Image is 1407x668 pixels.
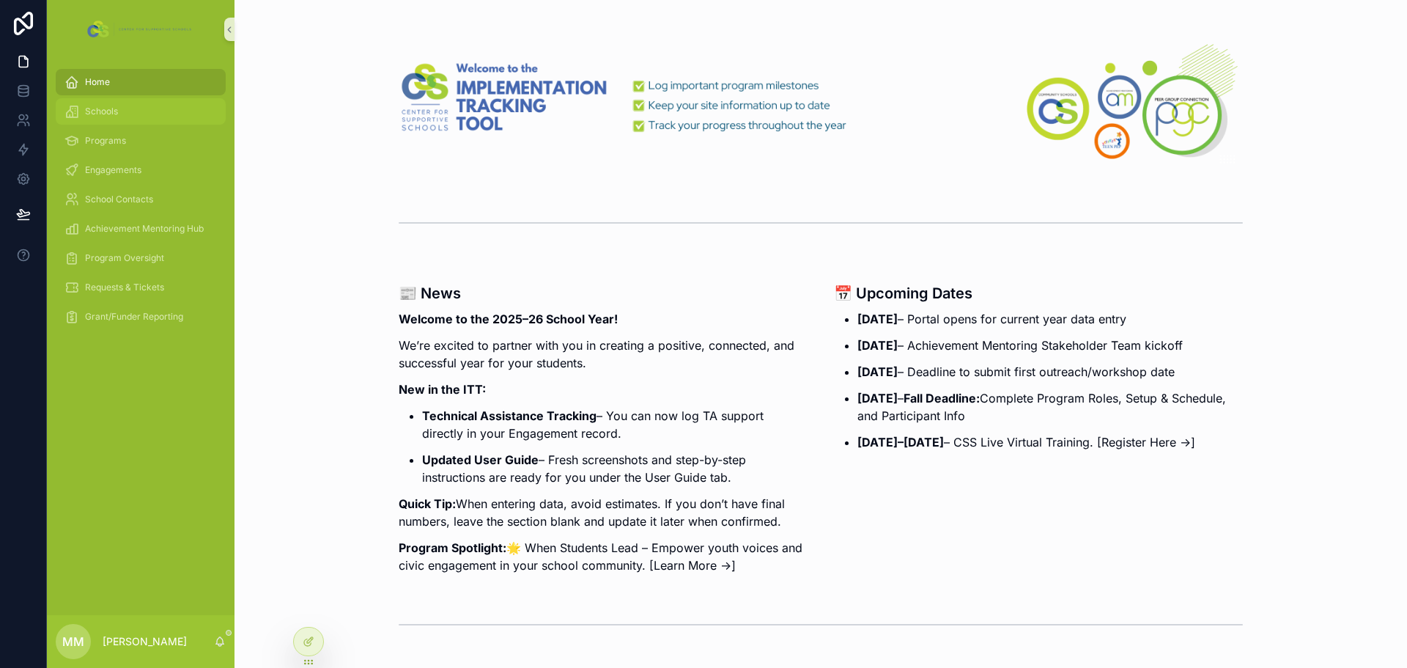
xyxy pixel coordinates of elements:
img: 33327-ITT-Banner-Noloco-(4).png [399,35,1243,164]
h3: 📅 Upcoming Dates [834,282,1243,304]
strong: [DATE] [857,312,898,326]
span: MM [62,633,84,650]
span: Programs [85,135,126,147]
h3: 📰 News [399,282,808,304]
p: – Fresh screenshots and step-by-step instructions are ready for you under the User Guide tab. [422,451,808,486]
a: Program Oversight [56,245,226,271]
a: Home [56,69,226,95]
strong: [DATE] [857,364,898,379]
p: – You can now log TA support directly in your Engagement record. [422,407,808,442]
p: 🌟 When Students Lead – Empower youth voices and civic engagement in your school community. [Learn... [399,539,808,574]
a: Schools [56,98,226,125]
div: scrollable content [47,59,234,349]
span: Program Oversight [85,252,164,264]
p: – Deadline to submit first outreach/workshop date [857,363,1243,381]
strong: Technical Assistance Tracking [422,408,597,423]
a: Grant/Funder Reporting [56,304,226,330]
span: Grant/Funder Reporting [85,311,183,323]
p: – Achievement Mentoring Stakeholder Team kickoff [857,337,1243,354]
p: [PERSON_NAME] [103,634,187,649]
span: Home [85,76,110,88]
span: Requests & Tickets [85,282,164,293]
span: Achievement Mentoring Hub [85,223,204,235]
p: – Complete Program Roles, Setup & Schedule, and Participant Info [857,389,1243,425]
strong: Updated User Guide [422,452,539,467]
a: Requests & Tickets [56,274,226,301]
strong: Program Spotlight: [399,540,506,555]
p: – CSS Live Virtual Training. [Register Here →] [857,433,1243,451]
span: Schools [85,106,118,117]
img: App logo [84,18,196,41]
strong: [DATE] [857,391,898,405]
span: School Contacts [85,194,153,205]
strong: Welcome to the 2025–26 School Year! [399,312,618,326]
p: We’re excited to partner with you in creating a positive, connected, and successful year for your... [399,337,808,372]
strong: [DATE]–[DATE] [857,435,944,449]
p: When entering data, avoid estimates. If you don’t have final numbers, leave the section blank and... [399,495,808,530]
strong: Quick Tip: [399,496,456,511]
a: Programs [56,128,226,154]
strong: New in the ITT: [399,382,486,397]
span: Engagements [85,164,141,176]
a: Achievement Mentoring Hub [56,216,226,242]
p: – Portal opens for current year data entry [857,310,1243,328]
a: School Contacts [56,186,226,213]
strong: Fall Deadline: [904,391,980,405]
strong: [DATE] [857,338,898,353]
a: Engagements [56,157,226,183]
